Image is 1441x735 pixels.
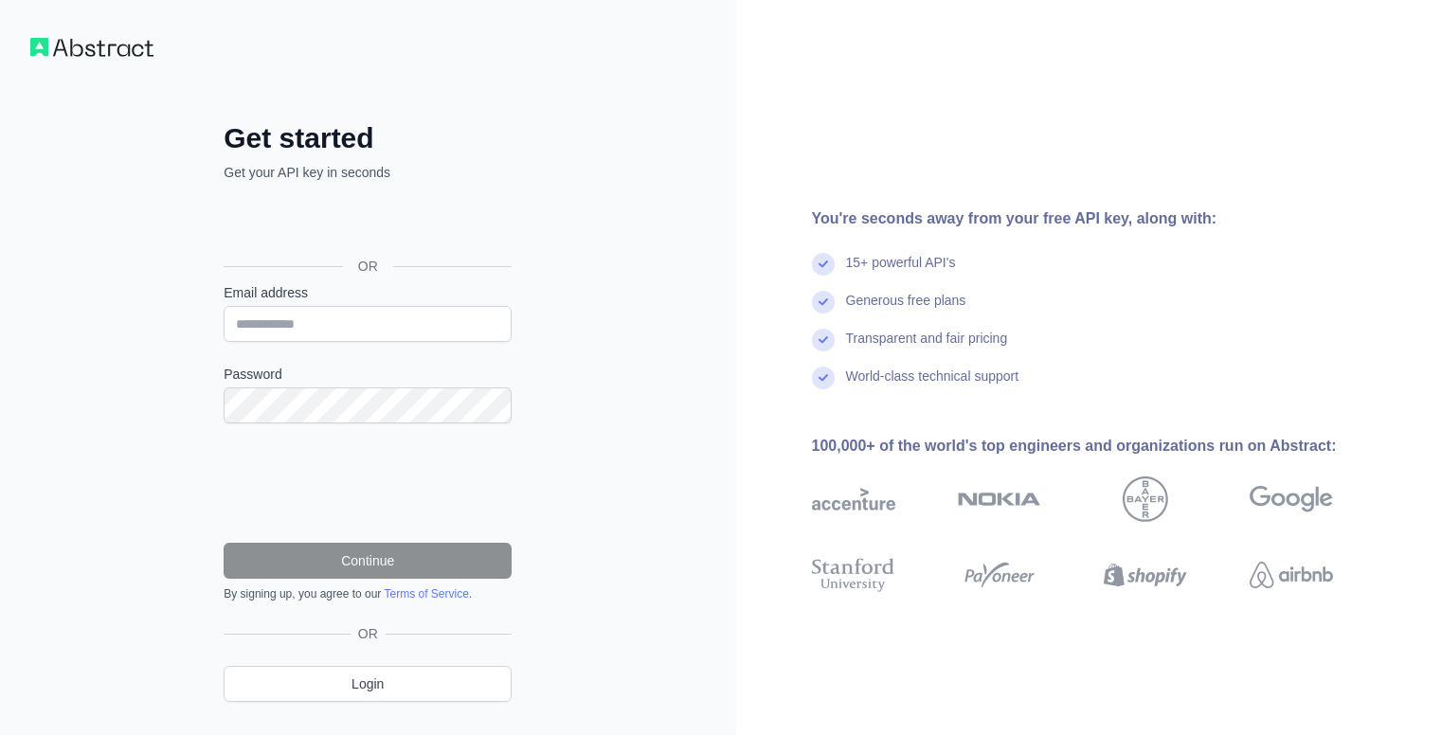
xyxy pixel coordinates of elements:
div: World-class technical support [846,367,1019,404]
div: 15+ powerful API's [846,253,956,291]
img: nokia [958,476,1041,522]
img: accenture [812,476,895,522]
h2: Get started [224,121,512,155]
img: shopify [1104,554,1187,596]
img: airbnb [1250,554,1333,596]
div: Generous free plans [846,291,966,329]
img: stanford university [812,554,895,596]
a: Terms of Service [384,587,468,601]
img: check mark [812,367,835,389]
img: Workflow [30,38,153,57]
img: payoneer [958,554,1041,596]
iframe: Sign in with Google Button [214,203,517,244]
label: Email address [224,283,512,302]
span: OR [343,257,393,276]
button: Continue [224,543,512,579]
img: check mark [812,329,835,351]
iframe: reCAPTCHA [224,446,512,520]
img: check mark [812,253,835,276]
div: By signing up, you agree to our . [224,586,512,601]
label: Password [224,365,512,384]
img: bayer [1123,476,1168,522]
p: Get your API key in seconds [224,163,512,182]
img: check mark [812,291,835,314]
div: 100,000+ of the world's top engineers and organizations run on Abstract: [812,435,1394,457]
div: You're seconds away from your free API key, along with: [812,207,1394,230]
img: google [1250,476,1333,522]
a: Login [224,666,512,702]
div: Transparent and fair pricing [846,329,1008,367]
span: OR [351,624,386,643]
